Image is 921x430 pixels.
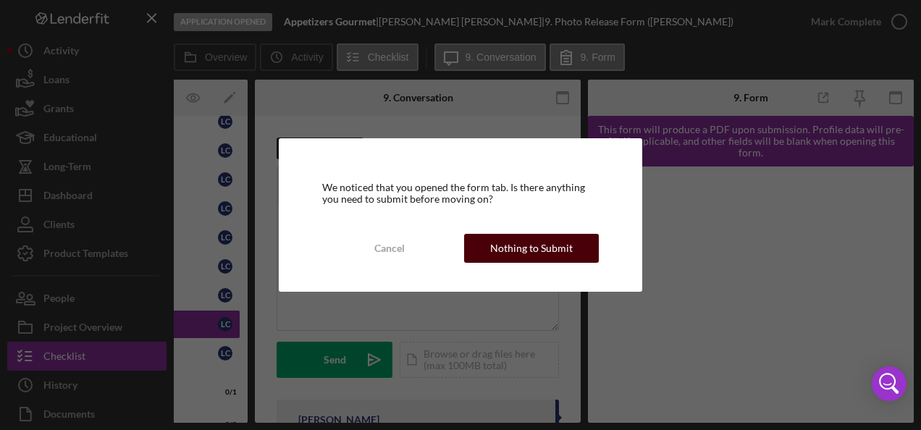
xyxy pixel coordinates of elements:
button: Cancel [322,234,457,263]
button: Nothing to Submit [464,234,599,263]
div: Cancel [374,234,405,263]
div: Nothing to Submit [490,234,573,263]
div: Open Intercom Messenger [872,366,907,401]
div: We noticed that you opened the form tab. Is there anything you need to submit before moving on? [322,182,599,205]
